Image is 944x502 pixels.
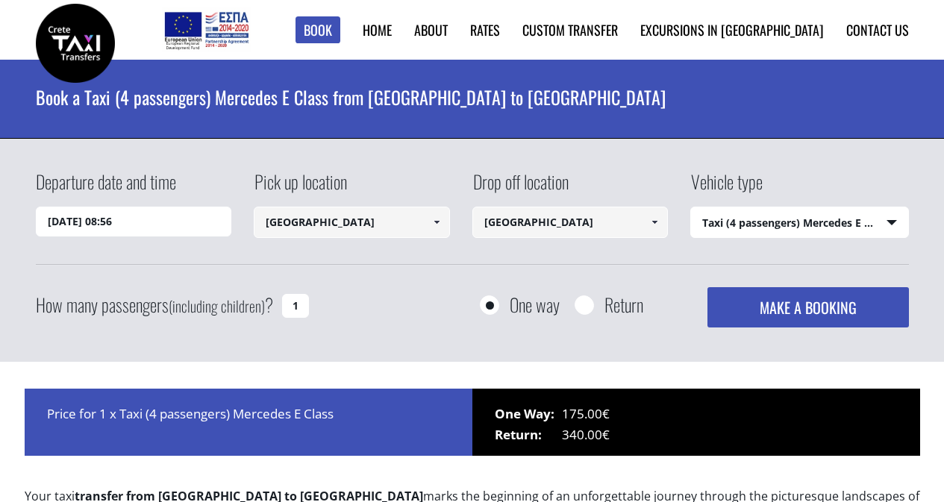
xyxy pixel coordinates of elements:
[522,20,618,40] a: Custom Transfer
[472,389,920,456] div: 175.00€ 340.00€
[254,169,347,207] label: Pick up location
[470,20,500,40] a: Rates
[296,16,340,44] a: Book
[691,207,908,239] span: Taxi (4 passengers) Mercedes E Class
[25,389,472,456] div: Price for 1 x Taxi (4 passengers) Mercedes E Class
[424,207,448,238] a: Show All Items
[846,20,909,40] a: Contact us
[363,20,392,40] a: Home
[36,60,909,134] h1: Book a Taxi (4 passengers) Mercedes E Class from [GEOGRAPHIC_DATA] to [GEOGRAPHIC_DATA]
[414,20,448,40] a: About
[495,424,562,445] span: Return:
[169,295,265,317] small: (including children)
[36,169,176,207] label: Departure date and time
[640,20,824,40] a: Excursions in [GEOGRAPHIC_DATA]
[690,169,763,207] label: Vehicle type
[495,404,562,424] span: One Way:
[510,295,560,314] label: One way
[472,169,569,207] label: Drop off location
[643,207,667,238] a: Show All Items
[36,4,115,83] img: Crete Taxi Transfers | Book a Taxi transfer from Heraklion city to Chania city | Crete Taxi Trans...
[707,287,908,327] button: MAKE A BOOKING
[36,34,115,49] a: Crete Taxi Transfers | Book a Taxi transfer from Heraklion city to Chania city | Crete Taxi Trans...
[604,295,643,314] label: Return
[472,207,669,238] input: Select drop-off location
[162,7,251,52] img: e-bannersEUERDF180X90.jpg
[36,287,273,324] label: How many passengers ?
[254,207,450,238] input: Select pickup location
